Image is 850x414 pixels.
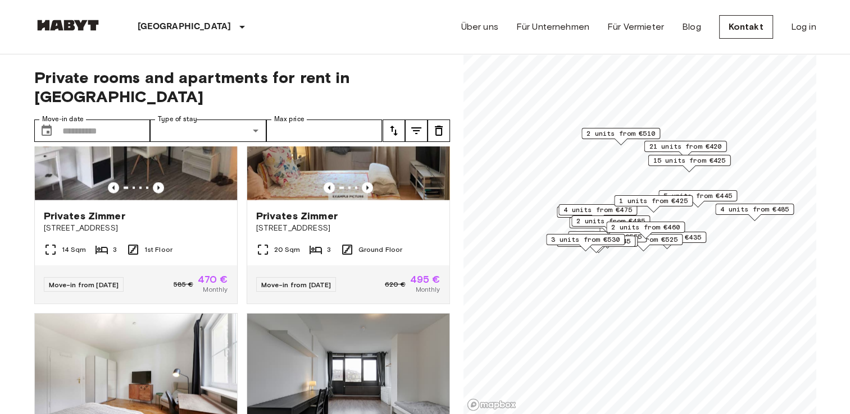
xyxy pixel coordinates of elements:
[581,128,660,145] div: Map marker
[619,196,688,206] span: 1 units from €425
[609,234,678,245] span: 2 units from €525
[467,398,516,411] a: Mapbox logo
[607,20,664,34] a: Für Vermieter
[461,20,498,34] a: Über uns
[49,280,119,289] span: Move-in from [DATE]
[557,236,635,253] div: Map marker
[108,182,119,194] button: Previous image
[34,20,102,31] img: Habyt
[44,223,228,234] span: [STREET_ADDRESS]
[604,234,683,251] div: Map marker
[256,223,440,234] span: [STREET_ADDRESS]
[327,245,331,255] span: 3
[614,195,693,213] div: Map marker
[247,65,450,304] a: Marketing picture of unit DE-09-012-002-02HFPrevious imagePrevious imagePrivates Zimmer[STREET_AD...
[648,155,730,172] div: Map marker
[569,217,648,234] div: Map marker
[516,20,589,34] a: Für Unternehmen
[383,119,405,142] button: tune
[385,279,406,289] span: 620 €
[274,114,304,124] label: Max price
[571,215,650,233] div: Map marker
[720,204,789,214] span: 4 units from €485
[587,128,655,139] span: 2 units from €510
[405,119,428,142] button: tune
[563,205,632,215] span: 4 units from €475
[158,114,197,124] label: Type of stay
[113,245,117,255] span: 3
[663,191,732,201] span: 5 units from €445
[653,155,725,165] span: 15 units from €425
[606,222,685,239] div: Map marker
[415,284,440,295] span: Monthly
[144,245,172,255] span: 1st Floor
[644,141,726,158] div: Map marker
[203,284,228,295] span: Monthly
[261,280,331,289] span: Move-in from [DATE]
[568,231,647,249] div: Map marker
[153,182,164,194] button: Previous image
[362,182,373,194] button: Previous image
[557,206,635,224] div: Map marker
[198,274,228,284] span: 470 €
[715,204,794,221] div: Map marker
[138,20,231,34] p: [GEOGRAPHIC_DATA]
[562,236,630,246] span: 1 units from €445
[34,68,450,106] span: Private rooms and apartments for rent in [GEOGRAPHIC_DATA]
[324,182,335,194] button: Previous image
[628,232,706,249] div: Map marker
[633,232,701,242] span: 5 units from €435
[62,245,87,255] span: 14 Sqm
[551,234,620,245] span: 3 units from €530
[719,15,773,39] a: Kontakt
[658,190,737,208] div: Map marker
[558,204,637,222] div: Map marker
[576,216,645,226] span: 2 units from €485
[256,209,338,223] span: Privates Zimmer
[358,245,403,255] span: Ground Floor
[559,236,638,253] div: Map marker
[35,119,58,142] button: Choose date
[174,279,193,289] span: 585 €
[410,274,440,284] span: 495 €
[428,119,450,142] button: tune
[42,114,84,124] label: Move-in date
[682,20,701,34] a: Blog
[44,209,125,223] span: Privates Zimmer
[274,245,301,255] span: 20 Sqm
[34,65,238,304] a: Marketing picture of unit DE-09-012-001-03HFPrevious imagePrevious imagePrivates Zimmer[STREET_AD...
[611,222,680,232] span: 2 units from €460
[791,20,816,34] a: Log in
[649,141,721,151] span: 21 units from €420
[546,234,625,251] div: Map marker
